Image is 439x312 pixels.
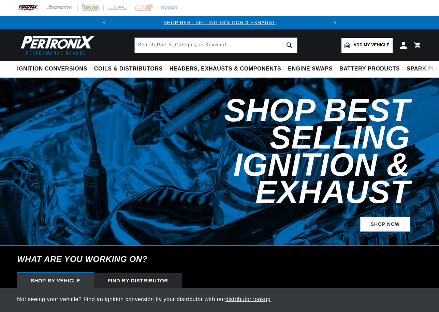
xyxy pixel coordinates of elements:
[17,61,91,77] summary: Ignition Conversions
[17,33,96,57] img: Pertronix
[111,19,328,26] div: 1 of 2
[353,42,390,48] span: Add my vehicle
[225,296,271,302] a: distributor lookup
[135,38,297,53] input: Search Part #, Category or Keyword
[118,97,410,206] h2: Shop Best Selling Ignition & Exhaust
[94,273,182,288] div: Find by Distributor
[360,217,410,232] a: SHOP NOW
[284,61,336,77] summary: Engine Swaps
[170,65,281,73] span: Headers, Exhausts & Components
[288,65,333,73] span: Engine Swaps
[341,38,393,53] a: Add my vehicle
[328,16,342,29] button: Translation missing: en.sections.announcements.next_announcement
[17,65,87,73] span: Ignition Conversions
[17,295,422,304] p: Not seeing your vehicle? Find an ignition conversion by your distributor with our
[339,65,400,73] span: Battery Products
[163,20,275,25] a: SHOP BEST SELLING IGNITION & EXHAUST
[282,38,297,53] button: search button
[94,65,163,73] span: Coils & Distributors
[166,61,284,77] summary: Headers, Exhausts & Components
[97,16,111,29] button: Translation missing: en.sections.announcements.previous_announcement
[17,273,94,288] div: Shop by vehicle
[91,61,166,77] summary: Coils & Distributors
[111,19,328,26] div: Announcement
[336,61,403,77] summary: Battery Products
